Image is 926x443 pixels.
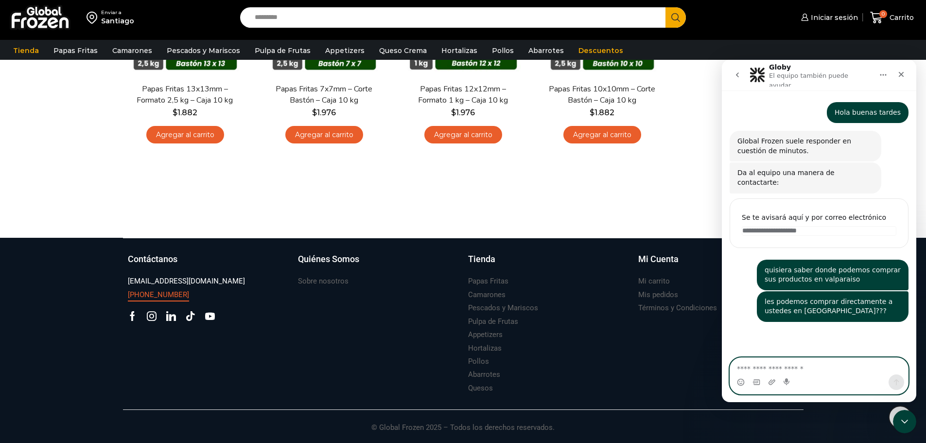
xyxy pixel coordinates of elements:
h3: Appetizers [468,330,503,340]
iframe: Intercom live chat [893,410,916,433]
h3: Contáctanos [128,253,177,266]
h3: Términos y Condiciones [638,303,717,313]
a: Sobre nosotros [298,275,349,288]
iframe: Intercom live chat [722,60,916,402]
span: Iniciar sesión [808,13,858,22]
a: Abarrotes [524,41,569,60]
h3: Abarrotes [468,370,500,380]
span: Carrito [887,13,914,22]
span: $ [173,108,177,117]
a: Papas Fritas 10x10mm – Corte Bastón – Caja 10 kg [546,84,658,106]
a: Pollos [468,355,489,368]
a: Pollos [487,41,519,60]
p: © Global Frozen 2025 – Todos los derechos reservados. [123,410,804,433]
a: Tienda [8,41,44,60]
span: $ [312,108,317,117]
a: Papas Fritas 13x13mm – Formato 2,5 kg – Caja 10 kg [129,84,241,106]
bdi: 1.976 [312,108,336,117]
a: Iniciar sesión [799,8,858,27]
a: Pulpa de Frutas [250,41,315,60]
a: Agregar al carrito: “Papas Fritas 12x12mm - Formato 1 kg - Caja 10 kg” [424,126,502,144]
a: Queso Crema [374,41,432,60]
h3: [EMAIL_ADDRESS][DOMAIN_NAME] [128,276,245,286]
button: Search button [665,7,686,28]
a: Papas Fritas 12x12mm – Formato 1 kg – Caja 10 kg [407,84,519,106]
bdi: 1.976 [451,108,475,117]
a: Papas Fritas [468,275,508,288]
a: Agregar al carrito: “Papas Fritas 7x7mm - Corte Bastón - Caja 10 kg” [285,126,363,144]
a: Quesos [468,382,493,395]
bdi: 1.882 [173,108,197,117]
h3: Mis pedidos [638,290,678,300]
h3: Tienda [468,253,495,266]
a: Mi carrito [638,275,670,288]
a: Pescados y Mariscos [162,41,245,60]
span: $ [451,108,456,117]
a: Contáctanos [128,253,288,275]
a: Papas Fritas 7x7mm – Corte Bastón – Caja 10 kg [268,84,380,106]
h3: Sobre nosotros [298,276,349,286]
h3: Papas Fritas [468,276,508,286]
a: Hortalizas [437,41,482,60]
a: Mi Cuenta [638,253,799,275]
div: Enviar a [101,9,134,16]
h3: Quiénes Somos [298,253,359,266]
h3: Hortalizas [468,343,502,354]
a: Agregar al carrito: “Papas Fritas 10x10mm - Corte Bastón - Caja 10 kg” [563,126,641,144]
a: Términos y Condiciones [638,301,717,315]
h3: Pulpa de Frutas [468,317,518,327]
a: Hortalizas [468,342,502,355]
h3: [PHONE_NUMBER] [128,290,189,300]
a: Tienda [468,253,629,275]
h3: Mi Cuenta [638,253,679,266]
a: Papas Fritas [49,41,103,60]
span: 0 [879,10,887,18]
a: Agregar al carrito: “Papas Fritas 13x13mm - Formato 2,5 kg - Caja 10 kg” [146,126,224,144]
h3: Pescados y Mariscos [468,303,538,313]
h3: Camarones [468,290,506,300]
a: Abarrotes [468,368,500,381]
a: Camarones [107,41,157,60]
a: Mis pedidos [638,288,678,301]
a: 0 Carrito [868,6,916,29]
span: $ [590,108,594,117]
a: Appetizers [320,41,369,60]
a: [PHONE_NUMBER] [128,288,189,301]
a: Pescados y Mariscos [468,301,538,315]
h3: Mi carrito [638,276,670,286]
img: address-field-icon.svg [87,9,101,26]
a: Descuentos [574,41,628,60]
bdi: 1.882 [590,108,614,117]
h3: Pollos [468,356,489,367]
a: [EMAIL_ADDRESS][DOMAIN_NAME] [128,275,245,288]
a: Camarones [468,288,506,301]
